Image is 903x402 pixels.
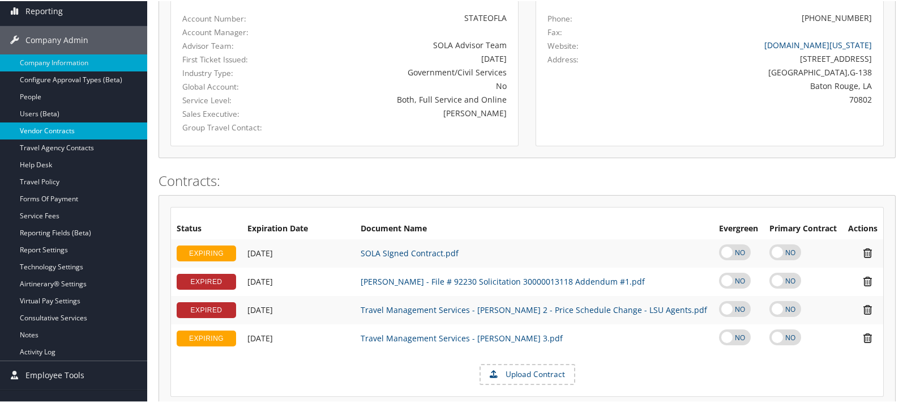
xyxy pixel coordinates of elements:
[361,275,645,286] a: [PERSON_NAME] - File # 92230 Solicitation 30000013118 Addendum #1.pdf
[858,303,878,315] i: Remove Contract
[481,364,574,383] label: Upload Contract
[361,332,563,342] a: Travel Management Services - [PERSON_NAME] 3.pdf
[247,332,349,342] div: Add/Edit Date
[296,65,507,77] div: Government/Civil Services
[182,80,279,91] label: Global Account:
[547,26,562,37] label: Fax:
[764,39,872,49] a: [DOMAIN_NAME][US_STATE]
[547,53,579,64] label: Address:
[177,301,236,317] div: EXPIRED
[247,247,349,257] div: Add/Edit Date
[764,218,842,238] th: Primary Contract
[858,274,878,286] i: Remove Contract
[633,79,872,91] div: Baton Rouge, LA
[182,94,279,105] label: Service Level:
[182,107,279,119] label: Sales Executive:
[547,39,579,50] label: Website:
[842,218,883,238] th: Actions
[247,276,349,286] div: Add/Edit Date
[858,246,878,258] i: Remove Contract
[296,38,507,50] div: SOLA Advisor Team
[296,52,507,64] div: [DATE]
[25,25,88,53] span: Company Admin
[182,53,279,64] label: First Ticket Issued:
[296,11,507,23] div: STATEOFLA
[247,275,273,286] span: [DATE]
[713,218,764,238] th: Evergreen
[802,11,872,23] div: [PHONE_NUMBER]
[858,331,878,343] i: Remove Contract
[361,303,707,314] a: Travel Management Services - [PERSON_NAME] 2 - Price Schedule Change - LSU Agents.pdf
[247,332,273,342] span: [DATE]
[182,39,279,50] label: Advisor Team:
[633,92,872,104] div: 70802
[182,66,279,78] label: Industry Type:
[355,218,713,238] th: Document Name
[633,52,872,64] div: [STREET_ADDRESS]
[177,273,236,289] div: EXPIRED
[182,121,279,132] label: Group Travel Contact:
[171,218,242,238] th: Status
[177,244,236,260] div: EXPIRING
[296,79,507,91] div: No
[361,247,459,257] a: SOLA SIgned Contract.pdf
[159,170,896,189] h2: Contracts:
[247,304,349,314] div: Add/Edit Date
[296,92,507,104] div: Both, Full Service and Online
[547,12,572,23] label: Phone:
[182,26,279,37] label: Account Manager:
[177,329,236,345] div: EXPIRING
[247,303,273,314] span: [DATE]
[296,106,507,118] div: [PERSON_NAME]
[633,65,872,77] div: [GEOGRAPHIC_DATA],G-138
[182,12,279,23] label: Account Number:
[25,360,84,388] span: Employee Tools
[242,218,355,238] th: Expiration Date
[247,247,273,257] span: [DATE]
